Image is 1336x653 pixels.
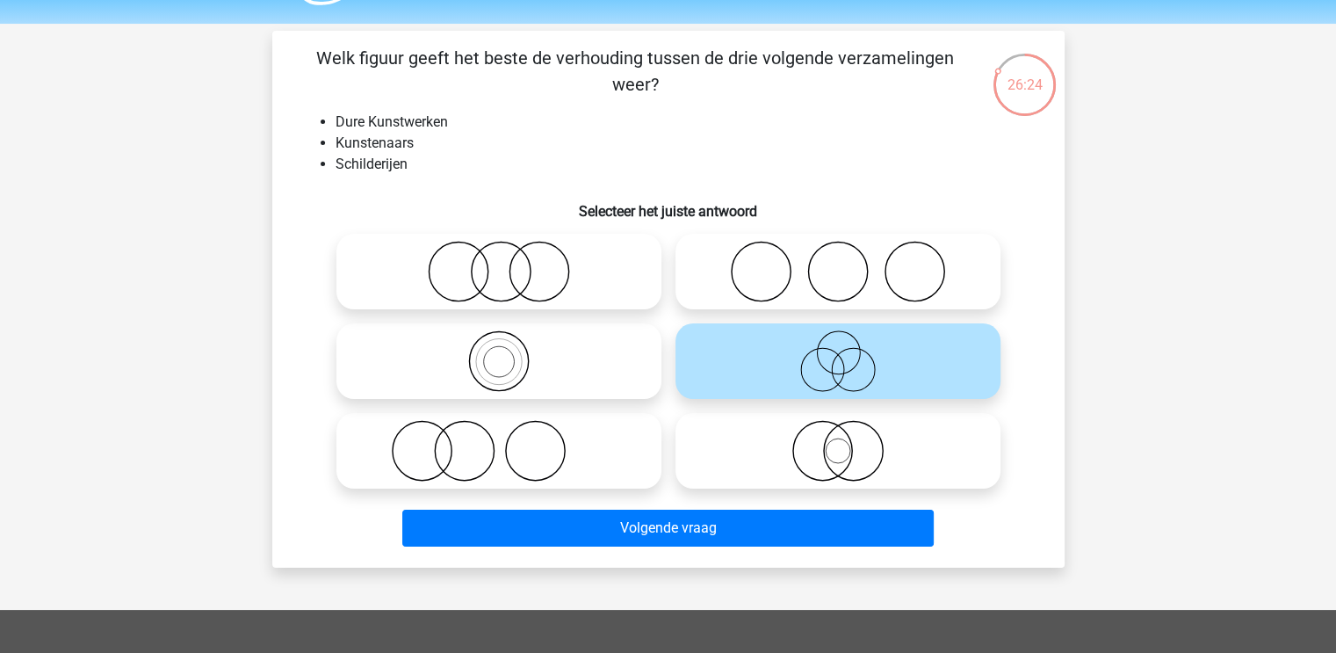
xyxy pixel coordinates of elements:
p: Welk figuur geeft het beste de verhouding tussen de drie volgende verzamelingen weer? [300,45,971,98]
li: Dure Kunstwerken [336,112,1036,133]
h6: Selecteer het juiste antwoord [300,189,1036,220]
button: Volgende vraag [402,510,934,547]
div: 26:24 [992,52,1058,96]
li: Kunstenaars [336,133,1036,154]
li: Schilderijen [336,154,1036,175]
